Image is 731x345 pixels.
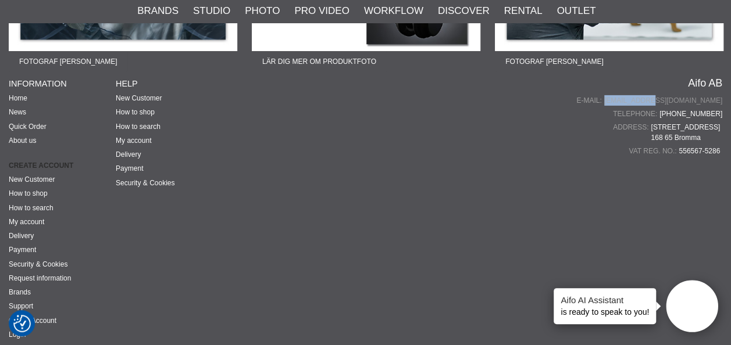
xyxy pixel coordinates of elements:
[438,3,490,19] a: Discover
[9,317,56,325] a: Create Account
[659,109,722,119] a: [PHONE_NUMBER]
[9,189,48,197] a: How to shop
[679,146,722,156] span: 556567-5286
[116,164,143,172] a: Payment
[9,330,26,339] a: Login
[651,122,722,143] span: [STREET_ADDRESS] 168 65 Bromma
[116,136,151,145] a: My account
[116,78,223,89] h4: HELP
[554,288,656,324] div: is ready to speak to you!
[116,150,141,159] a: Delivery
[193,3,230,19] a: Studio
[557,3,596,19] a: Outlet
[116,94,162,102] a: New Customer
[9,108,26,116] a: News
[9,204,54,212] a: How to search
[9,94,27,102] a: Home
[495,51,614,72] span: Fotograf [PERSON_NAME]
[604,95,722,106] a: [EMAIL_ADDRESS][DOMAIN_NAME]
[9,160,116,171] strong: Create account
[364,3,423,19] a: Workflow
[13,313,31,334] button: Consent Preferences
[116,179,174,187] a: Security & Cookies
[9,123,47,131] a: Quick Order
[9,218,44,226] a: My account
[137,3,179,19] a: Brands
[9,51,127,72] span: Fotograf [PERSON_NAME]
[576,95,604,106] span: E-mail:
[613,109,659,119] span: Telephone:
[245,3,280,19] a: Photo
[629,146,679,156] span: VAT reg. no.:
[9,78,116,89] h4: INFORMATION
[504,3,543,19] a: Rental
[9,232,34,240] a: Delivery
[9,274,71,282] a: Request information
[613,122,651,132] span: Address:
[9,260,67,268] a: Security & Cookies
[13,315,31,332] img: Revisit consent button
[9,302,33,310] a: Support
[294,3,349,19] a: Pro Video
[9,246,36,254] a: Payment
[9,175,55,184] a: New Customer
[9,136,36,145] a: About us
[688,78,722,88] a: Aifo AB
[116,108,155,116] a: How to shop
[561,294,649,306] h4: Aifo AI Assistant
[252,51,387,72] span: Lär dig mer om produktfoto
[9,288,31,296] a: Brands
[116,123,161,131] a: How to search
